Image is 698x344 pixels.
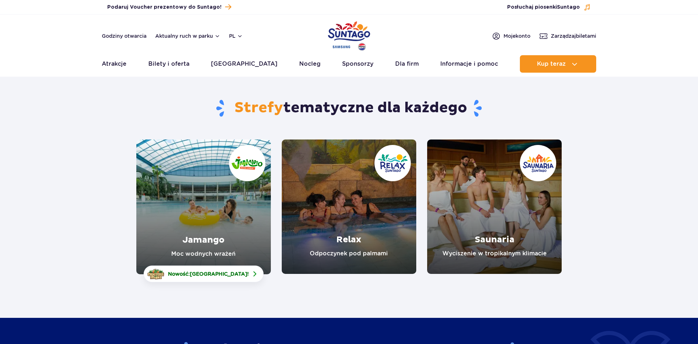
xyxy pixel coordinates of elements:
button: Kup teraz [520,55,596,73]
span: Suntago [557,5,580,10]
button: Posłuchaj piosenkiSuntago [507,4,591,11]
a: Park of Poland [328,18,370,52]
a: Dla firm [395,55,419,73]
button: Aktualny ruch w parku [155,33,220,39]
a: Nocleg [299,55,321,73]
a: Saunaria [427,139,562,274]
span: Zarządzaj biletami [551,32,596,40]
a: [GEOGRAPHIC_DATA] [211,55,277,73]
a: Zarządzajbiletami [539,32,596,40]
a: Jamango [136,139,271,274]
a: Mojekonto [492,32,530,40]
span: Posłuchaj piosenki [507,4,580,11]
a: Sponsorzy [342,55,373,73]
a: Bilety i oferta [148,55,189,73]
span: Moje konto [504,32,530,40]
a: Podaruj Voucher prezentowy do Suntago! [107,2,231,12]
a: Nowość:[GEOGRAPHIC_DATA]! [144,266,264,282]
a: Informacje i pomoc [440,55,498,73]
a: Atrakcje [102,55,127,73]
a: Godziny otwarcia [102,32,147,40]
span: Nowość: ! [168,270,249,278]
span: [GEOGRAPHIC_DATA] [190,271,247,277]
button: pl [229,32,243,40]
span: Podaruj Voucher prezentowy do Suntago! [107,4,221,11]
h1: tematyczne dla każdego [136,99,562,118]
a: Relax [282,139,416,274]
span: Kup teraz [537,61,566,67]
span: Strefy [234,99,283,117]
